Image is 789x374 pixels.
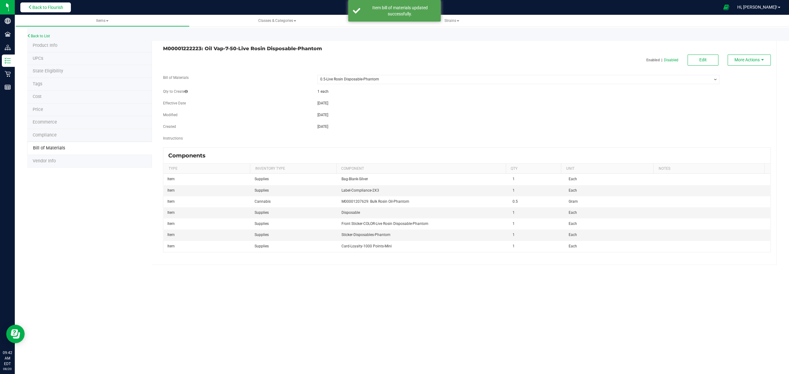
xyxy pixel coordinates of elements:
span: Each [569,177,577,181]
span: Item [167,222,175,226]
div: Item bill of materials updated successfully. [364,5,436,17]
span: Ecommerce [33,120,57,125]
span: Item [167,177,175,181]
span: 1 [513,244,515,248]
label: Instructions [163,136,183,141]
span: Tag [33,68,63,74]
p: 08/20 [3,367,12,371]
label: Modified [163,112,178,118]
span: Sticker-Disposables-Phantom [341,233,390,237]
span: 1 [513,222,515,226]
span: Supplies [255,233,269,237]
span: Price [33,107,43,112]
span: Bill of Materials [33,145,65,151]
span: Vendor Info [33,158,56,164]
span: Item [167,210,175,215]
inline-svg: Facilities [5,31,11,37]
span: Item [167,233,175,237]
label: Effective Date [163,100,186,106]
label: Qty to Create [163,89,188,94]
inline-svg: Distribution [5,44,11,51]
th: Inventory Type [250,164,336,174]
span: Each [569,244,577,248]
span: Cost [33,94,42,99]
span: 1 [513,210,515,215]
span: Each [569,233,577,237]
span: Edit [699,57,707,62]
span: Supplies [255,244,269,248]
span: [DATE] [317,101,328,105]
span: Tag [33,56,43,61]
span: Each [569,222,577,226]
span: Item [167,199,175,204]
button: Edit [688,55,718,66]
span: 1 each [317,89,329,94]
span: Open Ecommerce Menu [719,1,733,13]
span: Strains [444,18,459,23]
th: Type [164,164,250,174]
span: Product Info [33,43,57,48]
span: 1 [513,233,515,237]
span: Disposable [341,210,360,215]
th: Notes [653,164,764,174]
span: Items [96,18,108,23]
inline-svg: Reports [5,84,11,90]
inline-svg: Retail [5,71,11,77]
span: Compliance [33,132,57,138]
span: The quantity of the item or item variation expected to be created from the component quantities e... [185,89,188,94]
span: Gram [569,199,578,204]
span: Supplies [255,188,269,193]
inline-svg: Inventory [5,58,11,64]
span: Card-Loyalty-1000 Points-Mini [341,244,392,248]
span: M00001207629: Bulk Rosin Oil-Phantom [341,199,409,204]
label: Bill of Materials [163,75,189,80]
span: Each [569,210,577,215]
span: Cannabis [255,199,271,204]
span: Item [167,244,175,248]
span: 1 [513,177,515,181]
span: Tag [33,81,42,87]
span: Label-Compliance-2X3 [341,188,379,193]
inline-svg: Company [5,18,11,24]
span: Supplies [255,177,269,181]
span: | [660,57,664,63]
span: Item [167,188,175,193]
button: More Actions [728,55,771,66]
span: Supplies [255,210,269,215]
span: [DATE] [317,113,328,117]
span: Supplies [255,222,269,226]
span: 0.5 [513,199,518,204]
span: [DATE] [317,124,328,129]
h3: M00001222223: Oil Vap-7-50-Live Rosin Disposable-Phantom [163,46,462,51]
span: Each [569,188,577,193]
th: Component [336,164,506,174]
p: Disabled [664,57,678,63]
th: Qty [506,164,561,174]
label: Created [163,124,176,129]
button: Back to Flourish [20,2,71,12]
span: Classes & Categories [258,18,296,23]
span: Front Sticker-COLOR-Live Rosin Disposable-Phantom [341,222,428,226]
a: Back to List [27,34,50,38]
span: Bag-Blank-Silver [341,177,368,181]
span: Hi, [PERSON_NAME]! [737,5,777,10]
span: 1 [513,188,515,193]
p: 09:42 AM EDT [3,350,12,367]
div: Components [168,152,210,159]
th: Unit [561,164,653,174]
iframe: Resource center [6,325,25,343]
span: More Actions [734,57,760,62]
span: Back to Flourish [32,5,63,10]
